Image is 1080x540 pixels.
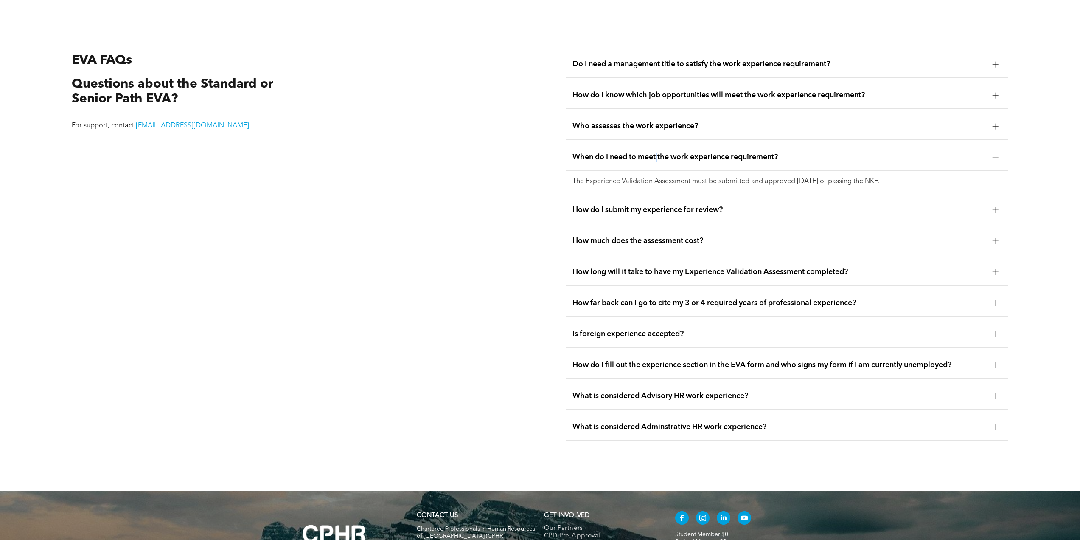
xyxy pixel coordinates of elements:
[136,122,249,129] a: [EMAIL_ADDRESS][DOMAIN_NAME]
[72,54,132,67] span: EVA FAQs
[675,532,728,537] a: Student Member $0
[675,511,689,527] a: facebook
[572,178,1001,186] p: The Experience Validation Assessment must be submitted and approved [DATE] of passing the NKE.
[572,59,985,69] span: Do I need a management title to satisfy the work experience requirement?
[696,511,710,527] a: instagram
[738,511,751,527] a: youtube
[572,267,985,277] span: How long will it take to have my Experience Validation Assessment completed?
[544,512,589,519] span: GET INVOLVED
[544,525,657,532] a: Our Partners
[717,511,730,527] a: linkedin
[572,236,985,246] span: How much does the assessment cost?
[572,153,985,162] span: When do I need to meet the work experience requirement?
[572,298,985,308] span: How far back can I go to cite my 3 or 4 required years of professional experience?
[572,205,985,215] span: How do I submit my experience for review?
[572,360,985,370] span: How do I fill out the experience section in the EVA form and who signs my form if I am currently ...
[417,512,458,519] a: CONTACT US
[572,122,985,131] span: Who assesses the work experience?
[544,532,657,540] a: CPD Pre-Approval
[572,90,985,100] span: How do I know which job opportunities will meet the work experience requirement?
[572,422,985,432] span: What is considered Adminstrative HR work experience?
[72,122,134,129] span: For support, contact
[72,78,273,105] span: Questions about the Standard or Senior Path EVA?
[572,391,985,401] span: What is considered Advisory HR work experience?
[572,329,985,339] span: Is foreign experience accepted?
